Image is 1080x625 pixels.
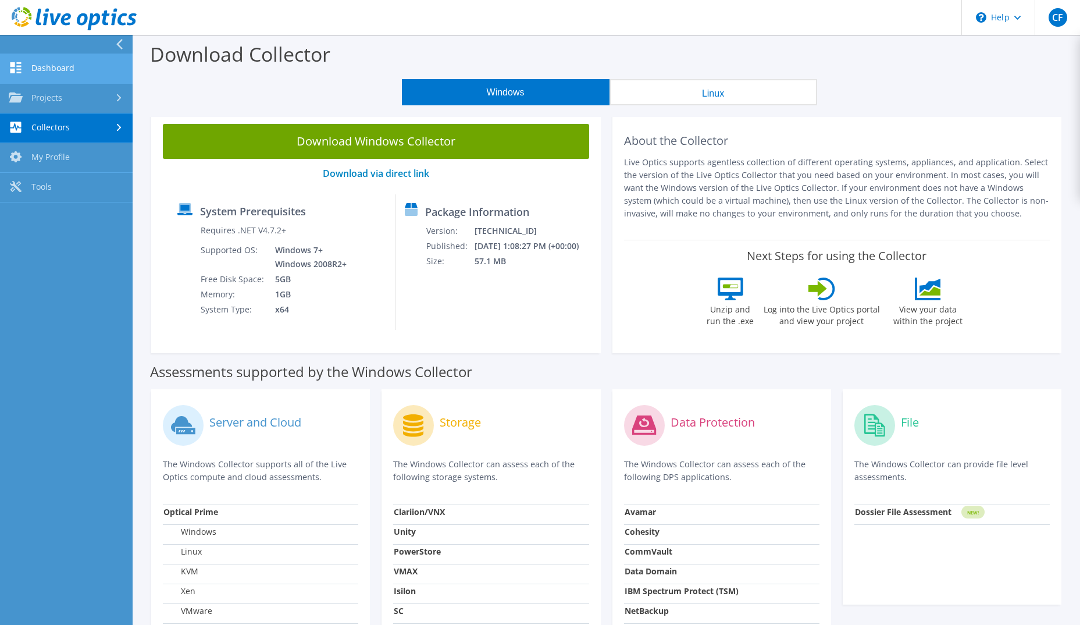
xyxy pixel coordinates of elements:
[163,585,195,597] label: Xen
[163,566,198,577] label: KVM
[394,605,404,616] strong: SC
[967,509,978,516] tspan: NEW!
[200,243,266,272] td: Supported OS:
[625,546,672,557] strong: CommVault
[266,243,349,272] td: Windows 7+ Windows 2008R2+
[704,300,757,327] label: Unzip and run the .exe
[854,458,1050,484] p: The Windows Collector can provide file level assessments.
[150,41,330,68] label: Download Collector
[624,458,819,484] p: The Windows Collector can assess each of the following DPS applications.
[1049,8,1067,27] span: CF
[671,417,755,428] label: Data Protection
[163,124,589,159] a: Download Windows Collector
[266,287,349,302] td: 1GB
[163,546,202,557] label: Linux
[200,302,266,317] td: System Type:
[624,134,1050,148] h2: About the Collector
[886,300,970,327] label: View your data within the project
[394,585,416,596] strong: Isilon
[625,585,739,596] strong: IBM Spectrum Protect (TSM)
[163,605,212,617] label: VMware
[763,300,881,327] label: Log into the Live Optics portal and view your project
[747,249,926,263] label: Next Steps for using the Collector
[625,605,669,616] strong: NetBackup
[266,272,349,287] td: 5GB
[393,458,589,484] p: The Windows Collector can assess each of the following storage systems.
[901,417,919,428] label: File
[474,254,594,269] td: 57.1 MB
[624,156,1050,220] p: Live Optics supports agentless collection of different operating systems, appliances, and applica...
[200,287,266,302] td: Memory:
[266,302,349,317] td: x64
[855,506,951,517] strong: Dossier File Assessment
[163,526,216,538] label: Windows
[425,206,529,218] label: Package Information
[426,239,474,254] td: Published:
[394,566,418,577] strong: VMAX
[426,223,474,239] td: Version:
[625,566,677,577] strong: Data Domain
[200,272,266,287] td: Free Disk Space:
[625,506,656,517] strong: Avamar
[440,417,481,428] label: Storage
[426,254,474,269] td: Size:
[474,239,594,254] td: [DATE] 1:08:27 PM (+00:00)
[150,366,472,378] label: Assessments supported by the Windows Collector
[163,458,358,484] p: The Windows Collector supports all of the Live Optics compute and cloud assessments.
[209,417,301,428] label: Server and Cloud
[474,223,594,239] td: [TECHNICAL_ID]
[201,225,286,236] label: Requires .NET V4.7.2+
[200,205,306,217] label: System Prerequisites
[976,12,986,23] svg: \n
[394,506,445,517] strong: Clariion/VNX
[163,506,218,517] strong: Optical Prime
[402,79,609,105] button: Windows
[609,79,817,105] button: Linux
[323,167,429,180] a: Download via direct link
[394,526,416,537] strong: Unity
[394,546,441,557] strong: PowerStore
[625,526,660,537] strong: Cohesity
